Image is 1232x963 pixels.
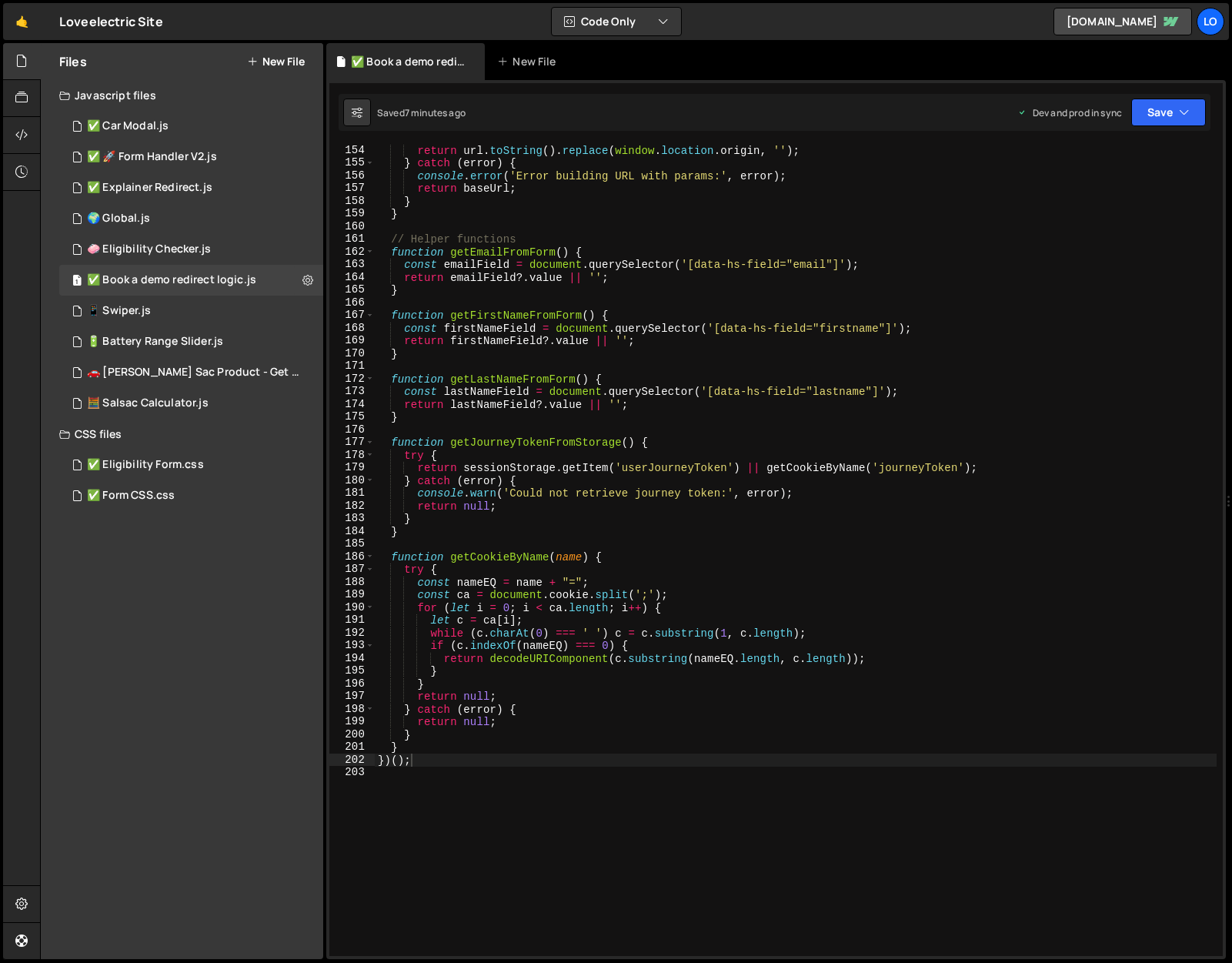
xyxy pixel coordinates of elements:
[87,273,256,287] div: ✅ Book a demo redirect logic.js
[1131,99,1206,126] button: Save
[87,119,169,133] div: ✅ Car Modal.js
[1197,8,1224,35] a: Lo
[87,489,175,503] div: ✅ Form CSS.css
[87,396,209,410] div: 🧮 Salsac Calculator.js
[87,150,217,164] div: ✅ 🚀 Form Handler V2.js
[329,639,375,652] div: 193
[329,614,375,627] div: 191
[329,258,375,271] div: 163
[329,283,375,296] div: 165
[329,182,375,195] div: 157
[405,106,466,119] div: 7 minutes ago
[329,576,375,589] div: 188
[329,373,375,386] div: 172
[59,12,163,31] div: Loveelectric Site
[329,690,375,703] div: 197
[329,359,375,373] div: 171
[329,309,375,322] div: 167
[247,55,305,68] button: New File
[329,601,375,614] div: 190
[329,652,375,665] div: 194
[329,449,375,462] div: 178
[329,487,375,500] div: 181
[59,142,323,172] div: 8014/42987.js
[329,156,375,169] div: 155
[59,480,323,511] div: 8014/41351.css
[59,203,323,234] div: 8014/42769.js
[87,242,211,256] div: 🧼 Eligibility Checker.js
[329,703,375,716] div: 198
[87,458,204,472] div: ✅ Eligibility Form.css
[329,385,375,398] div: 173
[59,296,323,326] div: 8014/34949.js
[329,347,375,360] div: 170
[59,265,323,296] div: 8014/41355.js
[351,54,466,69] div: ✅ Book a demo redirect logic.js
[329,271,375,284] div: 164
[87,212,150,226] div: 🌍 Global.js
[59,53,87,70] h2: Files
[552,8,681,35] button: Code Only
[59,450,323,480] div: 8014/41354.css
[329,436,375,449] div: 177
[59,357,329,388] div: 8014/33036.js
[41,80,323,111] div: Javascript files
[329,512,375,525] div: 183
[87,181,212,195] div: ✅ Explainer Redirect.js
[329,563,375,576] div: 187
[329,715,375,728] div: 199
[1017,106,1122,119] div: Dev and prod in sync
[329,322,375,335] div: 168
[1053,8,1192,35] a: [DOMAIN_NAME]
[497,54,562,69] div: New File
[329,169,375,182] div: 156
[329,207,375,220] div: 159
[329,550,375,563] div: 186
[329,664,375,677] div: 195
[329,398,375,411] div: 174
[329,500,375,513] div: 182
[87,366,299,380] div: 🚗 [PERSON_NAME] Sac Product - Get started.js
[329,537,375,550] div: 185
[59,388,323,419] div: 8014/28850.js
[329,677,375,690] div: 196
[329,766,375,779] div: 203
[329,728,375,741] div: 200
[59,234,323,265] div: 8014/42657.js
[329,474,375,487] div: 180
[329,627,375,640] div: 192
[329,195,375,208] div: 158
[329,588,375,601] div: 189
[72,276,82,288] span: 1
[87,304,151,318] div: 📱 Swiper.js
[329,461,375,474] div: 179
[377,106,466,119] div: Saved
[3,3,41,40] a: 🤙
[329,334,375,347] div: 169
[59,172,323,203] div: 8014/41778.js
[329,232,375,246] div: 161
[329,423,375,436] div: 176
[329,754,375,767] div: 202
[329,144,375,157] div: 154
[329,525,375,538] div: 184
[59,111,323,142] div: 8014/41995.js
[329,220,375,233] div: 160
[329,741,375,754] div: 201
[87,335,223,349] div: 🔋 Battery Range Slider.js
[329,296,375,309] div: 166
[329,410,375,423] div: 175
[329,246,375,259] div: 162
[41,419,323,450] div: CSS files
[59,326,323,357] div: 8014/34824.js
